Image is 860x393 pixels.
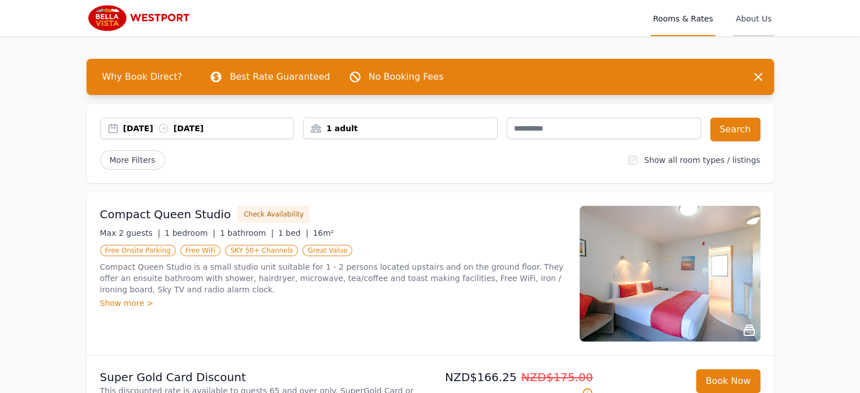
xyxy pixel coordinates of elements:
label: Show all room types / listings [644,156,760,165]
span: Free WiFi [180,245,221,256]
p: Best Rate Guaranteed [230,70,330,84]
p: Super Gold Card Discount [100,369,426,385]
button: Check Availability [237,206,310,223]
div: [DATE] [DATE] [123,123,294,134]
p: No Booking Fees [369,70,444,84]
span: More Filters [100,150,165,170]
img: Bella Vista Westport [87,5,195,32]
span: 1 bathroom | [220,228,274,237]
span: 16m² [313,228,334,237]
button: Book Now [696,369,760,393]
span: NZD$175.00 [521,370,593,384]
span: 1 bed | [278,228,308,237]
span: Max 2 guests | [100,228,161,237]
p: Compact Queen Studio is a small studio unit suitable for 1 - 2 persons located upstairs and on th... [100,261,566,295]
div: 1 adult [304,123,497,134]
span: Great Value [302,245,352,256]
span: Why Book Direct? [93,66,192,88]
button: Search [710,118,760,141]
h3: Compact Queen Studio [100,206,231,222]
span: SKY 50+ Channels [225,245,298,256]
span: 1 bedroom | [165,228,215,237]
span: Free Onsite Parking [100,245,176,256]
div: Show more > [100,297,566,309]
